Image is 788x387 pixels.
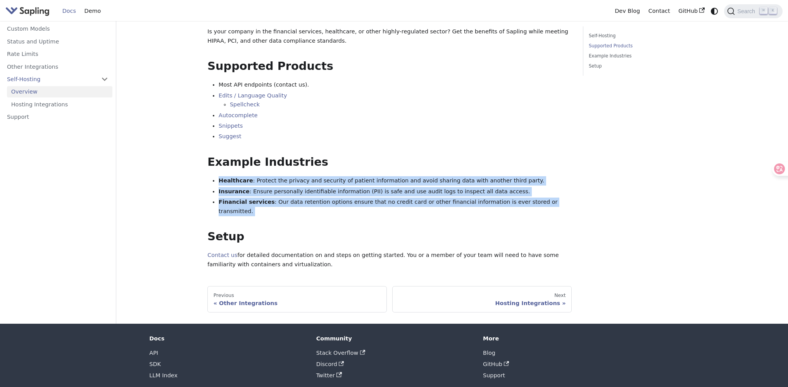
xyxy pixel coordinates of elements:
li: : Ensure personally identifiable information (PII) is safe and use audit logs to inspect all data... [219,187,572,196]
img: Sapling.ai [5,5,50,17]
div: Next [398,292,566,298]
button: Switch between dark and light mode (currently system mode) [709,5,720,17]
p: for detailed documentation on and steps on getting started. You or a member of your team will nee... [207,251,572,269]
div: Community [316,335,472,342]
a: PreviousOther Integrations [207,286,387,312]
strong: Insurance [219,188,250,194]
kbd: ⌘ [760,7,767,14]
button: Search (Command+K) [724,4,782,18]
li: : Our data retention options ensure that no credit card or other financial information is ever st... [219,198,572,216]
a: Snippets [219,123,243,129]
p: Is your company in the financial services, healthcare, or other highly-regulated sector? Get the ... [207,27,572,46]
strong: Financial services [219,199,275,205]
a: Other Integrations [3,61,112,72]
div: Hosting Integrations [398,300,566,307]
a: Autocomplete [219,112,258,118]
a: Support [483,372,505,378]
a: Status and Uptime [3,36,112,47]
a: Hosting Integrations [7,99,112,110]
h2: Supported Products [207,59,572,73]
kbd: K [769,7,777,14]
a: Custom Models [3,23,112,35]
a: Self-Hosting [3,74,112,85]
a: Support [3,111,112,123]
a: Blog [483,350,495,356]
div: More [483,335,639,342]
a: GitHub [674,5,709,17]
a: Docs [58,5,80,17]
a: Stack Overflow [316,350,365,356]
a: Contact [644,5,674,17]
a: Example Industries [589,52,694,60]
a: Spellcheck [230,101,260,108]
a: Discord [316,361,344,367]
a: Edits / Language Quality [219,92,287,99]
div: Docs [149,335,305,342]
strong: Healthcare [219,177,253,184]
a: Setup [589,62,694,70]
span: Search [735,8,760,14]
a: Contact us [207,252,237,258]
a: Dev Blog [610,5,644,17]
a: Overview [7,86,112,97]
h2: Setup [207,230,572,244]
a: API [149,350,158,356]
div: Other Integrations [214,300,381,307]
h2: Example Industries [207,155,572,169]
a: Rate Limits [3,49,112,60]
a: Twitter [316,372,342,378]
a: Suggest [219,133,241,139]
div: Previous [214,292,381,298]
a: LLM Index [149,372,178,378]
a: Demo [80,5,105,17]
a: NextHosting Integrations [392,286,572,312]
nav: Docs pages [207,286,572,312]
a: GitHub [483,361,509,367]
a: Supported Products [589,42,694,50]
li: : Protect the privacy and security of patient information and avoid sharing data with another thi... [219,176,572,186]
a: Self-Hosting [589,32,694,40]
a: Sapling.ai [5,5,52,17]
a: SDK [149,361,161,367]
li: Most API endpoints (contact us). [219,80,572,90]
